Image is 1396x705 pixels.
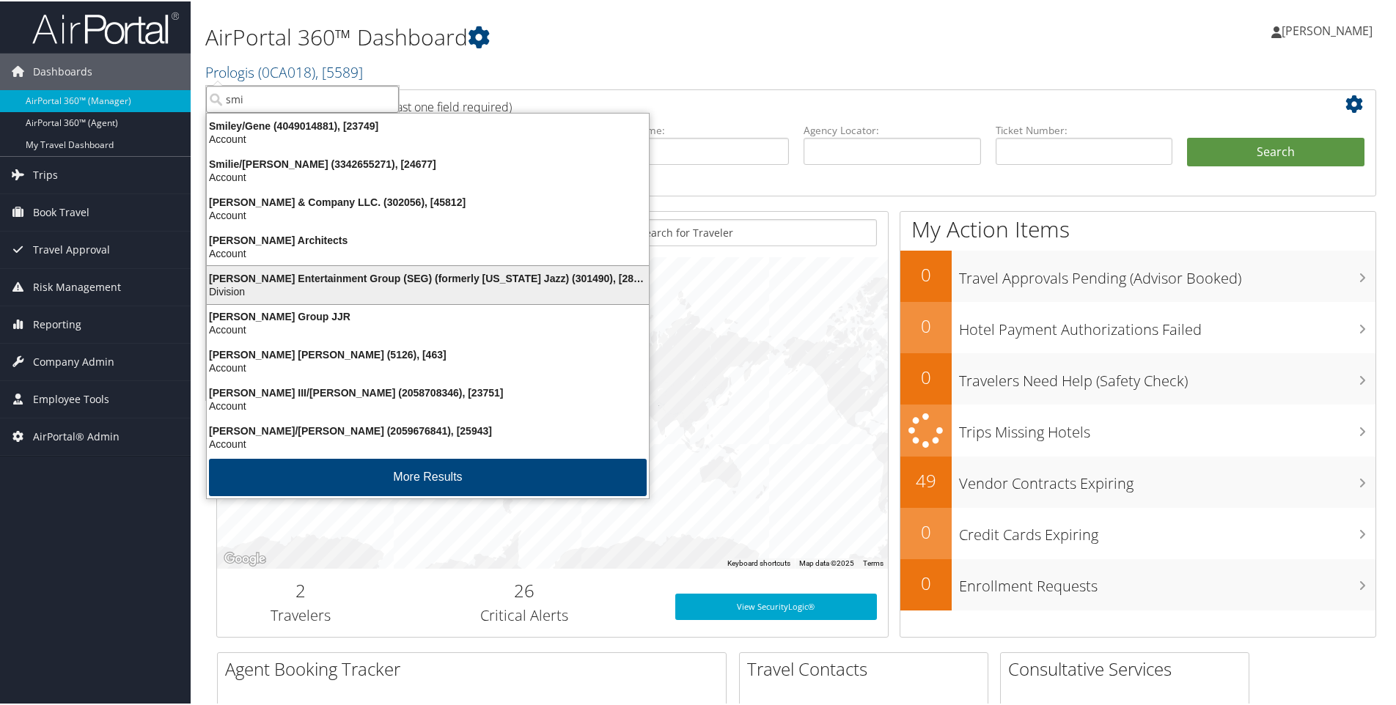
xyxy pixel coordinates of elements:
[198,270,658,284] div: [PERSON_NAME] Entertainment Group (SEG) (formerly [US_STATE] Jazz) (301490), [28775]
[900,261,952,286] h2: 0
[33,305,81,342] span: Reporting
[198,246,658,259] div: Account
[900,558,1375,609] a: 0Enrollment Requests
[221,548,269,567] a: Open this area in Google Maps (opens a new window)
[959,362,1375,390] h3: Travelers Need Help (Safety Check)
[198,156,658,169] div: Smilie/[PERSON_NAME] (3342655271), [24677]
[611,122,789,136] label: Last Name:
[33,155,58,192] span: Trips
[900,403,1375,455] a: Trips Missing Hotels
[198,423,658,436] div: [PERSON_NAME]/[PERSON_NAME] (2059676841), [25943]
[959,259,1375,287] h3: Travel Approvals Pending (Advisor Booked)
[1187,136,1364,166] button: Search
[675,592,877,619] a: View SecurityLogic®
[225,655,726,680] h2: Agent Booking Tracker
[198,309,658,322] div: [PERSON_NAME] Group JJR
[198,232,658,246] div: [PERSON_NAME] Architects
[372,97,512,114] span: (at least one field required)
[33,52,92,89] span: Dashboards
[198,284,658,297] div: Division
[900,312,952,337] h2: 0
[396,604,653,624] h3: Critical Alerts
[205,21,993,51] h1: AirPortal 360™ Dashboard
[33,380,109,416] span: Employee Tools
[900,569,952,594] h2: 0
[33,267,121,304] span: Risk Management
[900,455,1375,506] a: 49Vendor Contracts Expiring
[996,122,1173,136] label: Ticket Number:
[620,218,877,245] input: Search for Traveler
[198,207,658,221] div: Account
[959,465,1375,492] h3: Vendor Contracts Expiring
[258,61,315,81] span: ( 0CA018 )
[198,436,658,449] div: Account
[228,577,374,602] h2: 2
[727,557,790,567] button: Keyboard shortcuts
[900,352,1375,403] a: 0Travelers Need Help (Safety Check)
[198,347,658,360] div: [PERSON_NAME] [PERSON_NAME] (5126), [463]
[1282,21,1373,37] span: [PERSON_NAME]
[198,169,658,182] div: Account
[209,457,647,495] button: More Results
[959,311,1375,339] h3: Hotel Payment Authorizations Failed
[228,91,1268,116] h2: Airtinerary Lookup
[315,61,363,81] span: , [ 5589 ]
[900,363,952,388] h2: 0
[198,131,658,144] div: Account
[396,577,653,602] h2: 26
[863,558,883,566] a: Terms (opens in new tab)
[900,467,952,492] h2: 49
[959,413,1375,441] h3: Trips Missing Hotels
[900,249,1375,300] a: 0Travel Approvals Pending (Advisor Booked)
[900,300,1375,352] a: 0Hotel Payment Authorizations Failed
[1271,7,1387,51] a: [PERSON_NAME]
[198,322,658,335] div: Account
[959,516,1375,544] h3: Credit Cards Expiring
[804,122,981,136] label: Agency Locator:
[198,118,658,131] div: Smiley/Gene (4049014881), [23749]
[32,10,179,44] img: airportal-logo.png
[198,194,658,207] div: [PERSON_NAME] & Company LLC. (302056), [45812]
[228,604,374,624] h3: Travelers
[959,567,1375,595] h3: Enrollment Requests
[198,398,658,411] div: Account
[33,193,89,229] span: Book Travel
[799,558,854,566] span: Map data ©2025
[221,548,269,567] img: Google
[205,61,363,81] a: Prologis
[1008,655,1249,680] h2: Consultative Services
[33,342,114,379] span: Company Admin
[198,385,658,398] div: [PERSON_NAME] III/[PERSON_NAME] (2058708346), [23751]
[33,230,110,267] span: Travel Approval
[206,84,399,111] input: Search Accounts
[33,417,120,454] span: AirPortal® Admin
[198,360,658,373] div: Account
[747,655,988,680] h2: Travel Contacts
[900,213,1375,243] h1: My Action Items
[900,506,1375,558] a: 0Credit Cards Expiring
[900,518,952,543] h2: 0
